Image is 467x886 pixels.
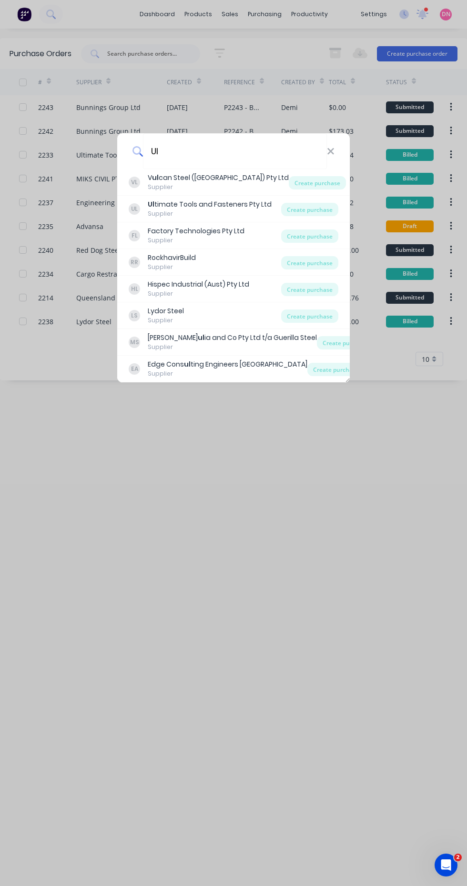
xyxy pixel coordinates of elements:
div: HL [129,283,140,295]
div: Edge Cons ting Engineers [GEOGRAPHIC_DATA] [148,359,307,369]
div: MS [129,337,140,348]
b: ul [198,333,204,342]
b: ul [152,173,159,182]
div: Supplier [148,289,249,298]
div: Create purchase [317,336,374,349]
span: 2 [454,854,462,861]
iframe: Intercom live chat [435,854,457,876]
div: Create purchase [281,203,338,216]
div: Hispec Industrial (Aust) Pty Ltd [148,279,249,289]
div: RockhavirBuild [148,253,196,263]
div: LS [129,310,140,321]
div: [PERSON_NAME] ia and Co Pty Ltd t/a Guerilla Steel [148,333,317,343]
b: Ul [148,199,154,209]
div: Create purchase [289,176,346,189]
div: VL [129,177,140,188]
div: Supplier [148,183,289,191]
div: Lydor Steel [148,306,184,316]
div: Supplier [148,209,272,218]
div: Supplier [148,369,307,378]
div: Factory Technologies Pty Ltd [148,226,244,236]
div: Create purchase [281,283,338,296]
div: Create purchase [307,363,365,376]
div: V can Steel ([GEOGRAPHIC_DATA]) Pty Ltd [148,173,289,183]
div: Create purchase [281,256,338,269]
input: Enter a supplier name to create a new order... [143,133,327,169]
div: EA [129,363,140,375]
div: Create purchase [281,229,338,243]
div: timate Tools and Fasteners Pty Ltd [148,199,272,209]
div: UL [129,203,140,215]
div: Supplier [148,316,184,325]
div: FL [129,230,140,241]
div: Create purchase [281,309,338,323]
b: ul [184,359,191,369]
div: Supplier [148,236,244,245]
div: Supplier [148,263,196,271]
div: Supplier [148,343,317,351]
div: RR [129,257,140,268]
